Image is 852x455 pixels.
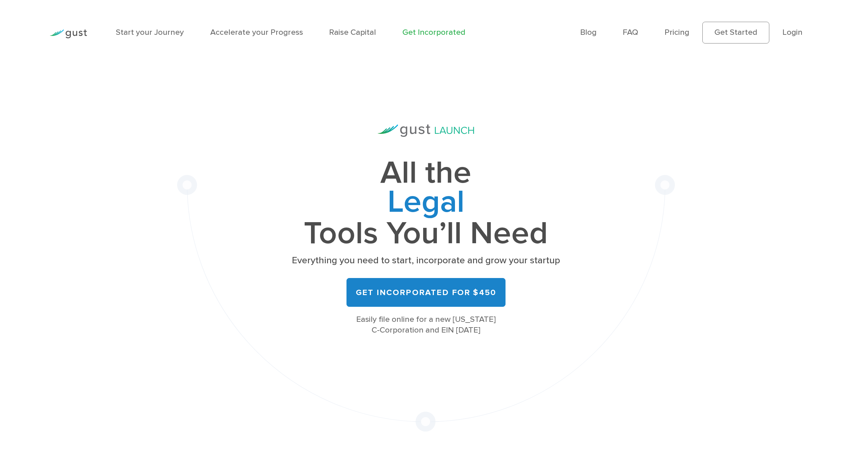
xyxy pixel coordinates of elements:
[116,27,184,37] a: Start your Journey
[290,159,562,248] h1: All the Tools You’ll Need
[702,22,769,43] a: Get Started
[290,254,562,267] p: Everything you need to start, incorporate and grow your startup
[665,27,689,37] a: Pricing
[50,29,87,38] img: Gust Logo
[290,314,562,336] div: Easily file online for a new [US_STATE] C-Corporation and EIN [DATE]
[623,27,638,37] a: FAQ
[346,278,506,307] a: Get Incorporated for $450
[782,27,802,37] a: Login
[210,27,303,37] a: Accelerate your Progress
[329,27,376,37] a: Raise Capital
[402,27,465,37] a: Get Incorporated
[378,124,474,137] img: Gust Launch Logo
[580,27,597,37] a: Blog
[290,188,562,219] span: Legal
